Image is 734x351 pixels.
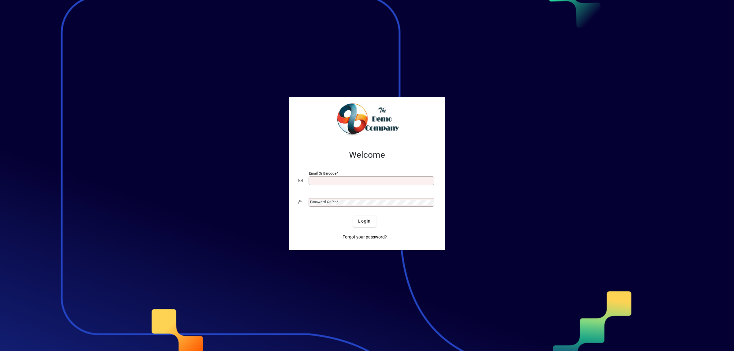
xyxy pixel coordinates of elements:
[353,216,376,227] button: Login
[310,200,336,204] mat-label: Password or Pin
[343,234,387,240] span: Forgot your password?
[358,218,371,224] span: Login
[340,232,389,243] a: Forgot your password?
[309,171,336,175] mat-label: Email or Barcode
[298,150,436,160] h2: Welcome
